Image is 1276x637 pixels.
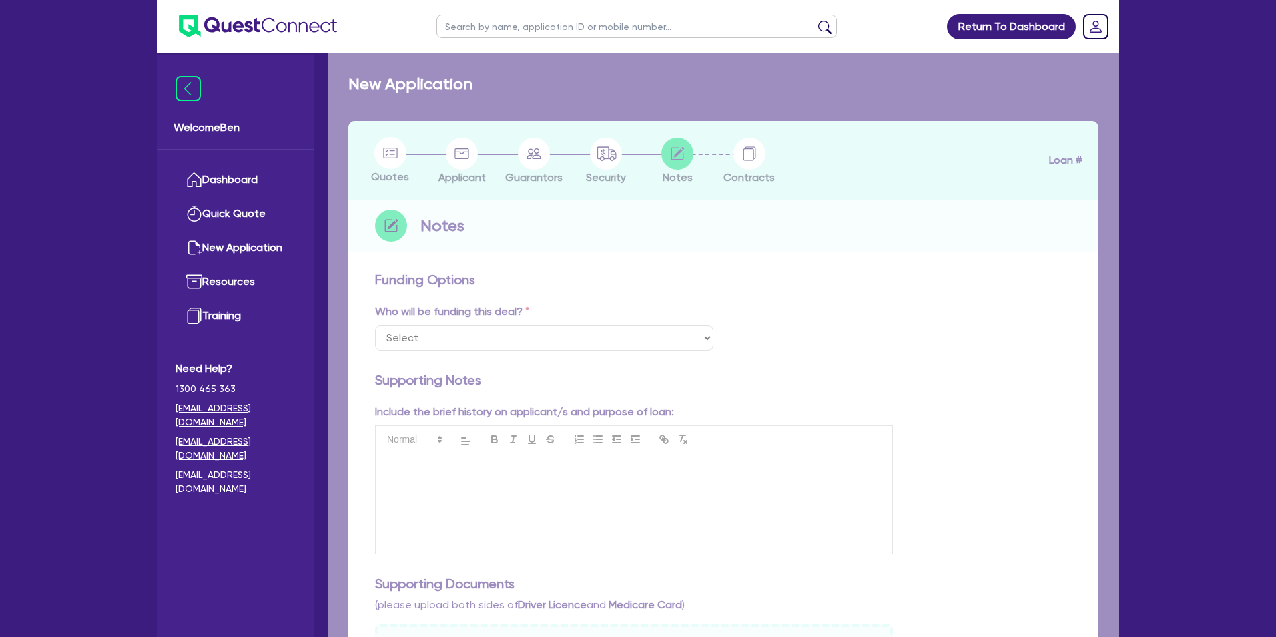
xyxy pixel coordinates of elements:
img: training [186,308,202,324]
a: [EMAIL_ADDRESS][DOMAIN_NAME] [176,401,296,429]
img: resources [186,274,202,290]
a: Resources [176,265,296,299]
span: Need Help? [176,361,296,377]
span: 1300 465 363 [176,382,296,396]
a: Dashboard [176,163,296,197]
input: Search by name, application ID or mobile number... [436,15,837,38]
img: new-application [186,240,202,256]
a: Training [176,299,296,333]
img: quest-connect-logo-blue [179,15,337,37]
img: icon-menu-close [176,76,201,101]
span: Welcome Ben [174,120,298,136]
a: [EMAIL_ADDRESS][DOMAIN_NAME] [176,435,296,463]
a: Return To Dashboard [947,14,1076,39]
a: New Application [176,231,296,265]
a: Dropdown toggle [1078,9,1113,44]
a: [EMAIL_ADDRESS][DOMAIN_NAME] [176,468,296,496]
img: quick-quote [186,206,202,222]
a: Quick Quote [176,197,296,231]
